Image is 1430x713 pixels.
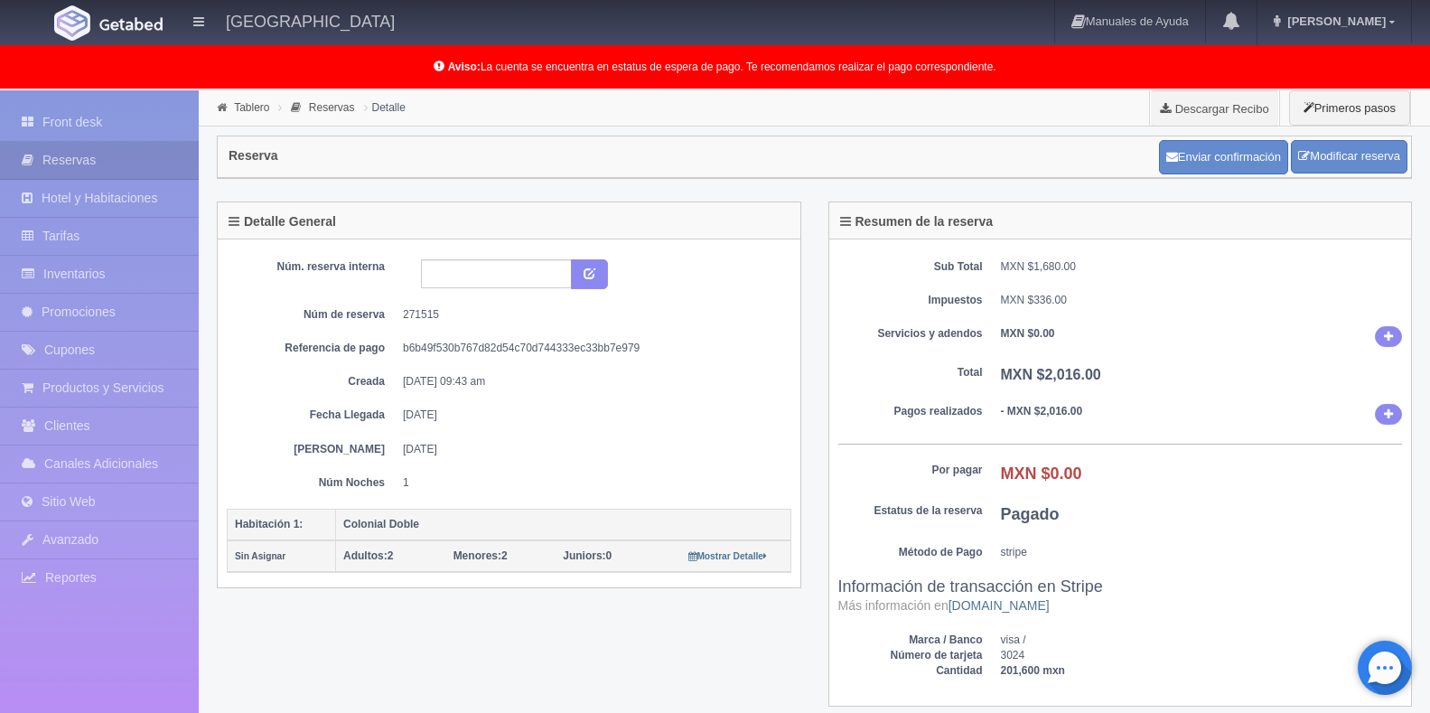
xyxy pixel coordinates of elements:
[1001,505,1060,523] b: Pagado
[563,549,612,562] span: 0
[240,442,385,457] dt: [PERSON_NAME]
[1289,90,1410,126] button: Primeros pasos
[343,549,388,562] strong: Adultos:
[240,341,385,356] dt: Referencia de pago
[336,509,791,540] th: Colonial Doble
[838,293,983,308] dt: Impuestos
[1001,405,1083,417] b: - MXN $2,016.00
[360,99,410,116] li: Detalle
[1283,14,1386,28] span: [PERSON_NAME]
[453,549,508,562] span: 2
[240,307,385,323] dt: Núm de reserva
[838,326,983,342] dt: Servicios y adendos
[838,633,983,648] dt: Marca / Banco
[838,663,983,679] dt: Cantidad
[99,17,163,31] img: Getabed
[235,518,303,530] b: Habitación 1:
[309,101,355,114] a: Reservas
[54,5,90,41] img: Getabed
[838,365,983,380] dt: Total
[1001,293,1403,308] dd: MXN $336.00
[688,551,767,561] small: Mostrar Detalle
[838,259,983,275] dt: Sub Total
[403,374,778,389] dd: [DATE] 09:43 am
[403,341,778,356] dd: b6b49f530b767d82d54c70d744333ec33bb7e979
[1150,90,1279,127] a: Descargar Recibo
[240,374,385,389] dt: Creada
[1001,259,1403,275] dd: MXN $1,680.00
[1001,327,1055,340] b: MXN $0.00
[1001,633,1403,648] dd: visa /
[403,307,778,323] dd: 271515
[838,648,983,663] dt: Número de tarjeta
[403,475,778,491] dd: 1
[838,463,983,478] dt: Por pagar
[453,549,501,562] strong: Menores:
[448,61,481,73] b: Aviso:
[688,549,767,562] a: Mostrar Detalle
[949,598,1050,613] a: [DOMAIN_NAME]
[1159,140,1288,174] button: Enviar confirmación
[403,408,778,423] dd: [DATE]
[563,549,605,562] strong: Juniors:
[234,101,269,114] a: Tablero
[343,549,393,562] span: 2
[840,215,994,229] h4: Resumen de la reserva
[1001,367,1101,382] b: MXN $2,016.00
[838,545,983,560] dt: Método de Pago
[229,215,336,229] h4: Detalle General
[240,259,385,275] dt: Núm. reserva interna
[240,408,385,423] dt: Fecha Llegada
[235,551,285,561] small: Sin Asignar
[838,578,1403,614] h3: Información de transacción en Stripe
[1001,664,1065,677] b: 201,600 mxn
[240,475,385,491] dt: Núm Noches
[838,404,983,419] dt: Pagos realizados
[229,149,278,163] h4: Reserva
[1291,140,1407,174] a: Modificar reserva
[1001,464,1082,483] b: MXN $0.00
[1001,648,1403,663] dd: 3024
[403,442,778,457] dd: [DATE]
[838,503,983,519] dt: Estatus de la reserva
[1001,545,1403,560] dd: stripe
[838,598,1050,613] small: Más información en
[226,9,395,32] h4: [GEOGRAPHIC_DATA]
